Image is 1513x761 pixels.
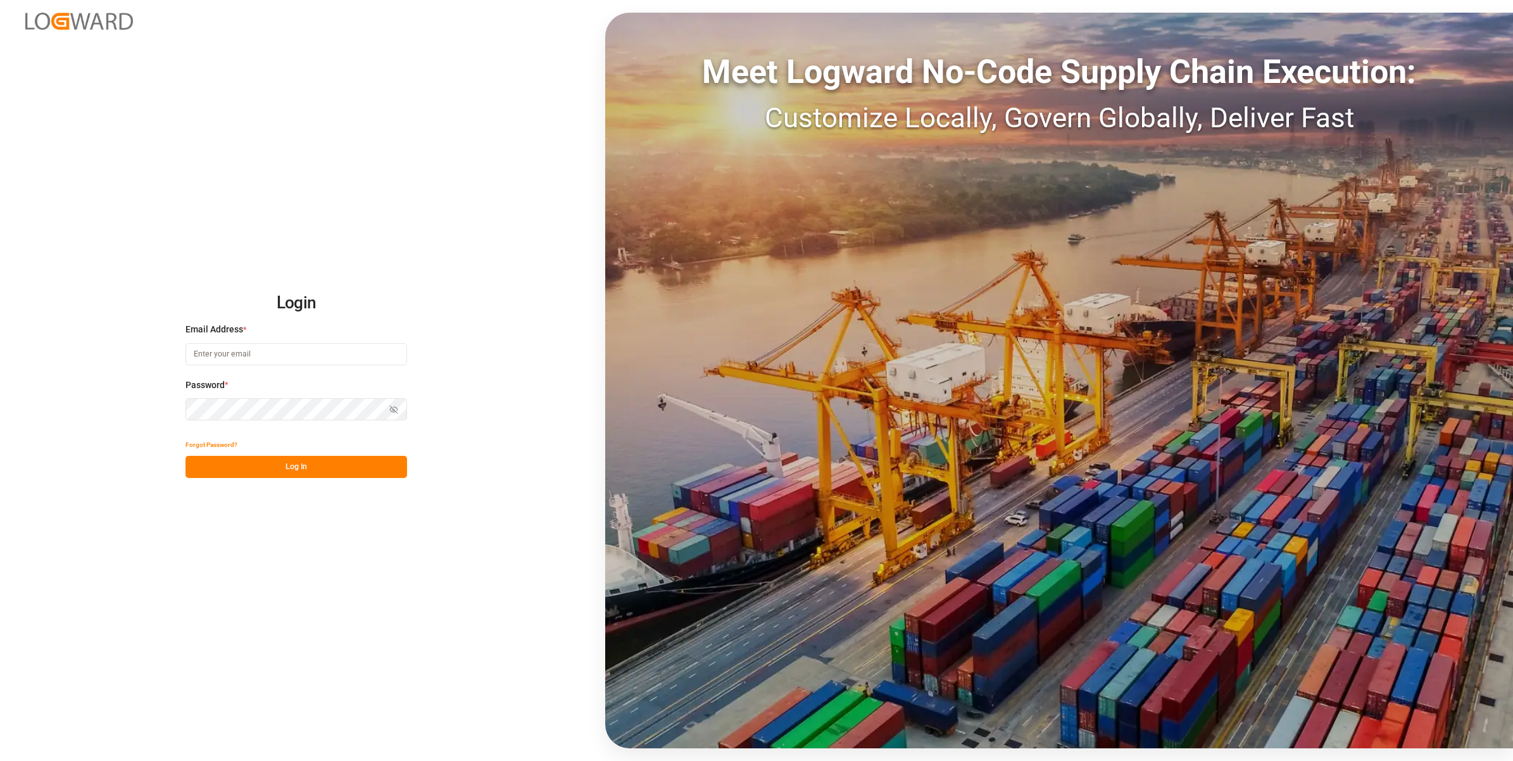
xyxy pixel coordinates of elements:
button: Forgot Password? [185,434,237,456]
button: Log In [185,456,407,478]
span: Email Address [185,323,243,336]
input: Enter your email [185,343,407,365]
div: Meet Logward No-Code Supply Chain Execution: [605,47,1513,97]
h2: Login [185,283,407,324]
div: Customize Locally, Govern Globally, Deliver Fast [605,97,1513,139]
img: Logward_new_orange.png [25,13,133,30]
span: Password [185,379,225,392]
